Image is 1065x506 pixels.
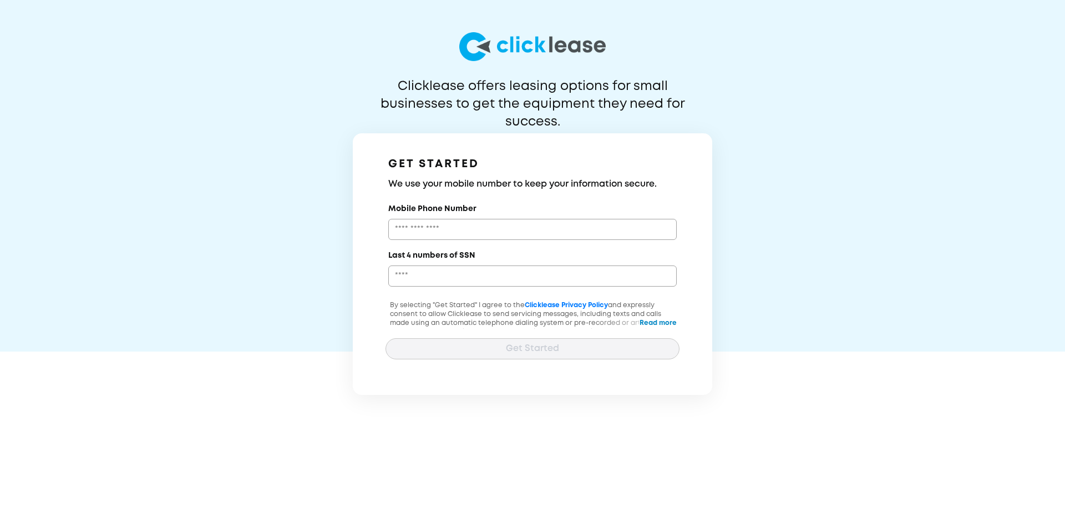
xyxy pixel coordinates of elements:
[388,250,475,261] label: Last 4 numbers of SSN
[459,32,606,61] img: logo-larg
[388,156,677,173] h1: GET STARTED
[388,203,476,214] label: Mobile Phone Number
[353,78,712,113] p: Clicklease offers leasing options for small businesses to get the equipment they need for success.
[386,301,679,354] p: By selecting "Get Started" I agree to the and expressly consent to allow Clicklease to send servi...
[386,338,679,359] button: Get Started
[388,178,677,191] h3: We use your mobile number to keep your information secure.
[525,302,608,308] a: Clicklease Privacy Policy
